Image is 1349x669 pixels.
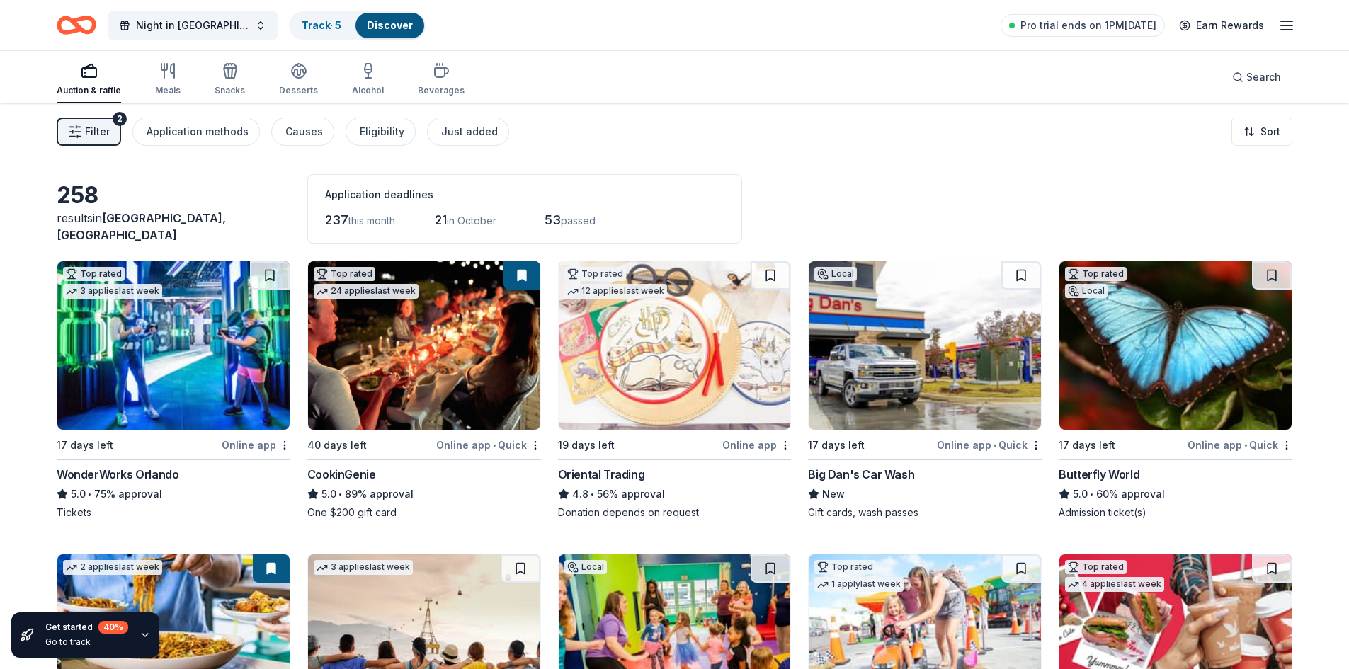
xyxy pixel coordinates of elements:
[545,212,561,227] span: 53
[418,85,465,96] div: Beverages
[307,486,541,503] div: 89% approval
[57,8,96,42] a: Home
[1065,577,1164,592] div: 4 applies last week
[314,284,419,299] div: 24 applies last week
[63,267,125,281] div: Top rated
[45,621,128,634] div: Get started
[57,85,121,96] div: Auction & raffle
[215,57,245,103] button: Snacks
[1065,267,1127,281] div: Top rated
[307,437,367,454] div: 40 days left
[1073,486,1088,503] span: 5.0
[558,466,645,483] div: Oriental Trading
[289,11,426,40] button: Track· 5Discover
[215,85,245,96] div: Snacks
[559,261,791,430] img: Image for Oriental Trading
[63,284,162,299] div: 3 applies last week
[57,57,121,103] button: Auction & raffle
[85,123,110,140] span: Filter
[57,466,178,483] div: WonderWorks Orlando
[994,440,996,451] span: •
[279,57,318,103] button: Desserts
[1020,17,1156,34] span: Pro trial ends on 1PM[DATE]
[722,436,791,454] div: Online app
[367,19,413,31] a: Discover
[1244,440,1247,451] span: •
[1059,466,1139,483] div: Butterfly World
[63,560,162,575] div: 2 applies last week
[418,57,465,103] button: Beverages
[814,267,857,281] div: Local
[71,486,86,503] span: 5.0
[441,123,498,140] div: Just added
[132,118,260,146] button: Application methods
[88,488,91,500] span: •
[1091,488,1094,500] span: •
[271,118,334,146] button: Causes
[307,466,376,483] div: CookinGenie
[1065,560,1127,574] div: Top rated
[1231,118,1292,146] button: Sort
[108,11,278,40] button: Night in [GEOGRAPHIC_DATA]
[325,212,348,227] span: 237
[348,215,395,227] span: this month
[564,560,607,574] div: Local
[1059,437,1115,454] div: 17 days left
[561,215,596,227] span: passed
[808,466,914,483] div: Big Dan's Car Wash
[338,488,342,500] span: •
[113,112,127,126] div: 2
[352,57,384,103] button: Alcohol
[937,436,1042,454] div: Online app Quick
[307,505,541,520] div: One $200 gift card
[558,437,615,454] div: 19 days left
[352,85,384,96] div: Alcohol
[1260,123,1280,140] span: Sort
[307,261,541,520] a: Image for CookinGenieTop rated24 applieslast week40 days leftOnline app•QuickCookinGenie5.0•89% a...
[808,437,865,454] div: 17 days left
[564,267,626,281] div: Top rated
[98,621,128,634] div: 40 %
[57,211,226,242] span: [GEOGRAPHIC_DATA], [GEOGRAPHIC_DATA]
[57,261,290,520] a: Image for WonderWorks OrlandoTop rated3 applieslast week17 days leftOnline appWonderWorks Orlando...
[1001,14,1165,37] a: Pro trial ends on 1PM[DATE]
[57,437,113,454] div: 17 days left
[57,261,290,430] img: Image for WonderWorks Orlando
[1246,69,1281,86] span: Search
[57,505,290,520] div: Tickets
[808,505,1042,520] div: Gift cards, wash passes
[558,486,792,503] div: 56% approval
[155,57,181,103] button: Meals
[1059,261,1292,430] img: Image for Butterfly World
[155,85,181,96] div: Meals
[1059,505,1292,520] div: Admission ticket(s)
[447,215,496,227] span: in October
[1221,63,1292,91] button: Search
[45,636,128,648] div: Go to track
[809,261,1041,430] img: Image for Big Dan's Car Wash
[436,436,541,454] div: Online app Quick
[808,261,1042,520] a: Image for Big Dan's Car WashLocal17 days leftOnline app•QuickBig Dan's Car WashNewGift cards, was...
[822,486,845,503] span: New
[136,17,249,34] span: Night in [GEOGRAPHIC_DATA]
[1171,13,1273,38] a: Earn Rewards
[558,505,792,520] div: Donation depends on request
[57,486,290,503] div: 75% approval
[147,123,249,140] div: Application methods
[564,284,667,299] div: 12 applies last week
[314,267,375,281] div: Top rated
[325,186,724,203] div: Application deadlines
[57,181,290,210] div: 258
[591,488,594,500] span: •
[558,261,792,520] a: Image for Oriental TradingTop rated12 applieslast week19 days leftOnline appOriental Trading4.8•5...
[346,118,416,146] button: Eligibility
[1065,284,1108,298] div: Local
[285,123,323,140] div: Causes
[360,123,404,140] div: Eligibility
[57,211,226,242] span: in
[279,85,318,96] div: Desserts
[814,577,904,592] div: 1 apply last week
[1059,261,1292,520] a: Image for Butterfly WorldTop ratedLocal17 days leftOnline app•QuickButterfly World5.0•60% approva...
[1188,436,1292,454] div: Online app Quick
[57,210,290,244] div: results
